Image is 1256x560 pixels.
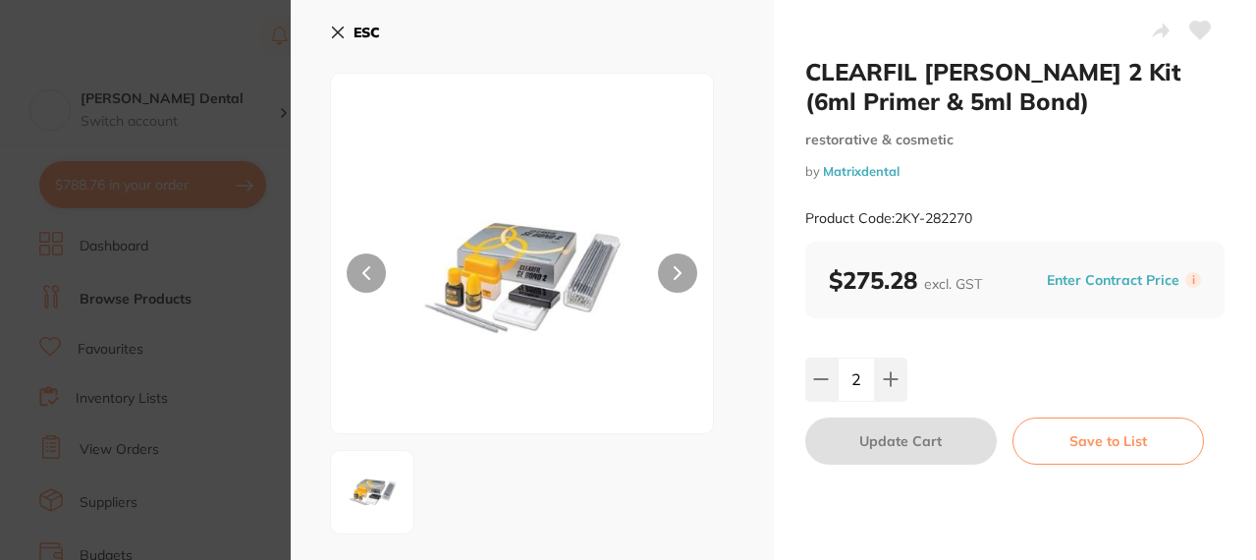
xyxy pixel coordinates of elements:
[805,57,1226,116] h2: CLEARFIL [PERSON_NAME] 2 Kit (6ml Primer & 5ml Bond)
[1185,272,1201,288] label: i
[805,132,1226,148] small: restorative & cosmetic
[337,457,408,528] img: anBn
[924,275,982,293] span: excl. GST
[1041,271,1185,290] button: Enter Contract Price
[823,163,900,179] a: Matrixdental
[805,164,1226,179] small: by
[330,16,380,49] button: ESC
[354,24,380,41] b: ESC
[805,418,997,465] button: Update Cart
[805,210,972,227] small: Product Code: 2KY-282270
[1012,418,1204,465] button: Save to List
[829,265,982,295] b: $275.28
[408,123,636,433] img: anBn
